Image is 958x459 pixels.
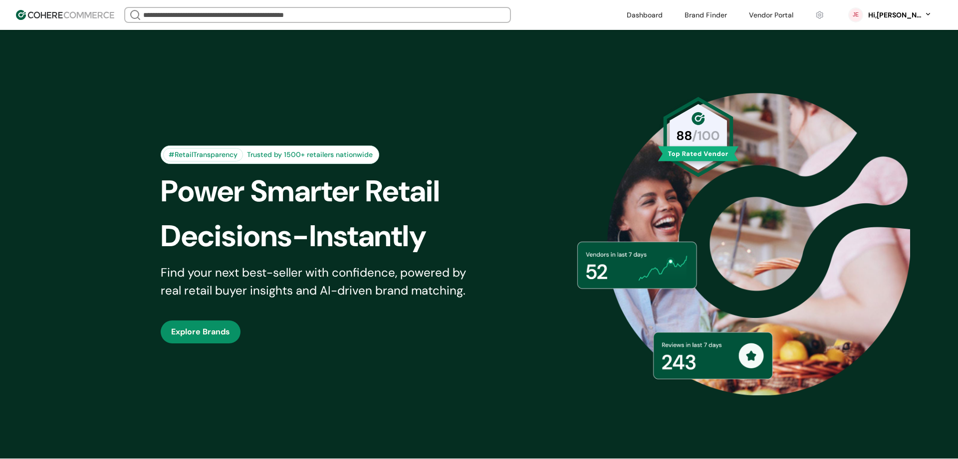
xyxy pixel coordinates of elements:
[161,320,240,343] button: Explore Brands
[867,10,922,20] div: Hi, [PERSON_NAME]
[163,148,243,161] div: #RetailTransparency
[848,7,863,22] svg: 0 percent
[243,150,377,160] div: Trusted by 1500+ retailers nationwide
[16,10,114,20] img: Cohere Logo
[161,214,496,259] div: Decisions-Instantly
[161,264,479,300] div: Find your next best-seller with confidence, powered by real retail buyer insights and AI-driven b...
[161,169,496,214] div: Power Smarter Retail
[867,10,932,20] button: Hi,[PERSON_NAME]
